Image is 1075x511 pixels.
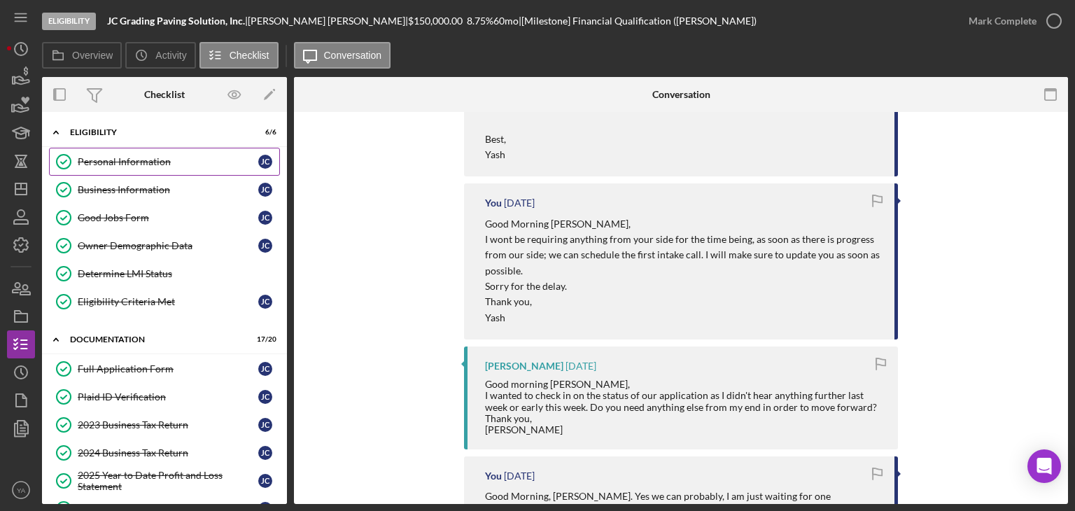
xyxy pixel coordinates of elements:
[519,15,757,27] div: | [Milestone] Financial Qualification ([PERSON_NAME])
[258,362,272,376] div: J C
[251,128,276,136] div: 6 / 6
[485,379,884,435] div: Good morning [PERSON_NAME], I wanted to check in on the status of our application as I didn't hea...
[125,42,195,69] button: Activity
[42,13,96,30] div: Eligibility
[251,335,276,344] div: 17 / 20
[78,419,258,430] div: 2023 Business Tax Return
[294,42,391,69] button: Conversation
[49,467,280,495] a: 2025 Year to Date Profit and Loss StatementJC
[258,474,272,488] div: J C
[144,89,185,100] div: Checklist
[107,15,245,27] b: JC Grading Paving Solution, Inc.
[485,197,502,209] div: You
[258,418,272,432] div: J C
[70,335,241,344] div: Documentation
[199,42,279,69] button: Checklist
[258,295,272,309] div: J C
[258,183,272,197] div: J C
[49,383,280,411] a: Plaid ID VerificationJC
[258,211,272,225] div: J C
[49,204,280,232] a: Good Jobs FormJC
[485,470,502,482] div: You
[78,391,258,402] div: Plaid ID Verification
[78,240,258,251] div: Owner Demographic Data
[155,50,186,61] label: Activity
[49,232,280,260] a: Owner Demographic DataJC
[7,476,35,504] button: YA
[258,239,272,253] div: J C
[78,156,258,167] div: Personal Information
[485,360,563,372] div: [PERSON_NAME]
[49,176,280,204] a: Business InformationJC
[72,50,113,61] label: Overview
[248,15,408,27] div: [PERSON_NAME] [PERSON_NAME] |
[258,446,272,460] div: J C
[49,288,280,316] a: Eligibility Criteria MetJC
[49,439,280,467] a: 2024 Business Tax ReturnJC
[107,15,248,27] div: |
[408,15,467,27] div: $150,000.00
[230,50,269,61] label: Checklist
[49,411,280,439] a: 2023 Business Tax ReturnJC
[49,355,280,383] a: Full Application FormJC
[78,363,258,374] div: Full Application Form
[493,15,519,27] div: 60 mo
[78,268,279,279] div: Determine LMI Status
[78,212,258,223] div: Good Jobs Form
[324,50,382,61] label: Conversation
[78,447,258,458] div: 2024 Business Tax Return
[969,7,1037,35] div: Mark Complete
[565,360,596,372] time: 2025-08-20 17:10
[49,148,280,176] a: Personal InformationJC
[467,15,493,27] div: 8.75 %
[78,184,258,195] div: Business Information
[78,470,258,492] div: 2025 Year to Date Profit and Loss Statement
[49,260,280,288] a: Determine LMI Status
[504,197,535,209] time: 2025-08-20 17:39
[485,69,640,162] p: Good Morning [PERSON_NAME], When can we set out 1st intake call? Best, Yash
[652,89,710,100] div: Conversation
[42,42,122,69] button: Overview
[258,155,272,169] div: J C
[70,128,241,136] div: Eligibility
[78,296,258,307] div: Eligibility Criteria Met
[485,216,880,326] p: Good Morning [PERSON_NAME], I wont be requiring anything from your side for the time being, as so...
[1027,449,1061,483] div: Open Intercom Messenger
[258,390,272,404] div: J C
[17,486,26,494] text: YA
[504,470,535,482] time: 2025-08-14 18:40
[955,7,1068,35] button: Mark Complete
